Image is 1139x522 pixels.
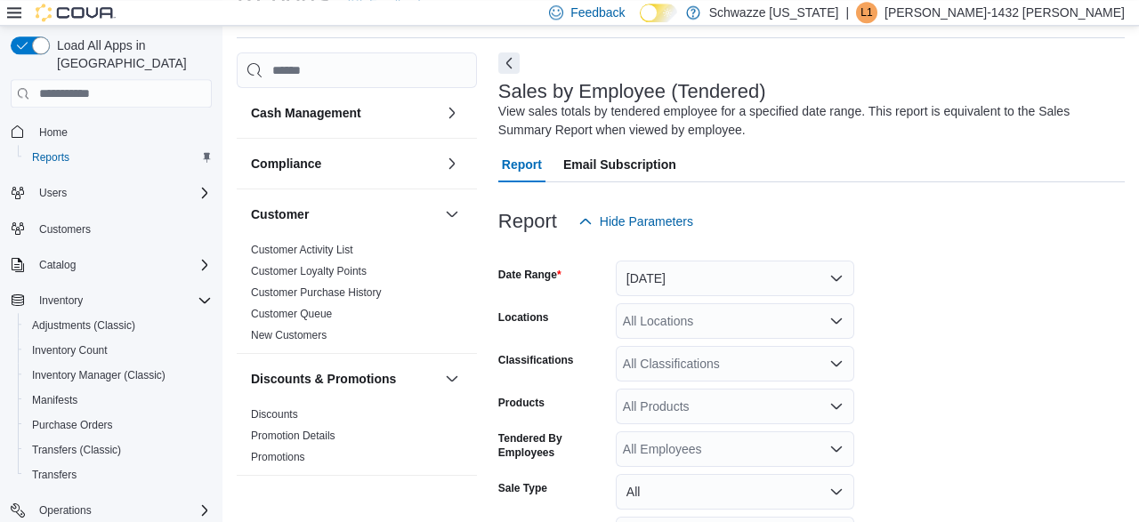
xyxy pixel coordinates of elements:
span: Users [32,182,212,204]
div: Discounts & Promotions [237,404,477,475]
a: Adjustments (Classic) [25,315,142,336]
button: Open list of options [829,357,844,371]
span: Transfers [25,464,212,486]
button: Catalog [4,253,219,277]
button: Inventory [32,290,90,311]
button: Operations [32,500,99,521]
button: Purchase Orders [18,413,219,438]
button: Users [4,181,219,205]
label: Sale Type [498,481,547,495]
button: Compliance [441,153,463,174]
button: Inventory Count [18,338,219,363]
button: Open list of options [829,399,844,414]
a: Customer Activity List [251,244,353,256]
span: Adjustments (Classic) [25,315,212,336]
span: Customer Queue [251,307,332,321]
a: New Customers [251,329,327,341]
button: Cash Management [441,102,463,124]
h3: Customer [251,205,309,223]
button: All [616,474,854,510]
span: Promotions [251,450,305,464]
span: L1 [860,2,872,23]
span: Home [32,120,212,142]
span: Feedback [570,4,625,21]
button: Manifests [18,388,219,413]
a: Customer Loyalty Points [251,265,367,277]
button: Transfers [18,462,219,487]
button: Customer [441,204,463,225]
span: Inventory Count [25,340,212,361]
button: Adjustments (Classic) [18,313,219,338]
a: Customers [32,219,98,240]
button: Discounts & Promotions [441,368,463,389]
img: Cova [36,4,116,21]
button: Reports [18,145,219,170]
span: Purchase Orders [32,418,113,432]
button: Compliance [251,155,438,173]
button: Home [4,118,219,144]
a: Reports [25,147,77,168]
a: Promotions [251,451,305,463]
span: Reports [32,150,69,165]
label: Products [498,396,545,410]
span: Operations [32,500,212,521]
span: Customer Loyalty Points [251,264,367,278]
a: Manifests [25,389,85,411]
span: Promotion Details [251,429,335,443]
span: Transfers [32,468,77,482]
button: Hide Parameters [571,204,700,239]
span: Reports [25,147,212,168]
span: Customer Purchase History [251,285,382,300]
span: Manifests [32,393,77,407]
a: Transfers (Classic) [25,439,128,461]
button: Users [32,182,74,204]
span: Adjustments (Classic) [32,318,135,333]
span: Load All Apps in [GEOGRAPHIC_DATA] [50,36,212,72]
a: Customer Purchase History [251,286,382,299]
span: Transfers (Classic) [25,439,212,461]
a: Home [32,122,75,143]
button: Customers [4,216,219,242]
button: [DATE] [616,261,854,296]
button: Discounts & Promotions [251,370,438,388]
span: Inventory Manager (Classic) [25,365,212,386]
a: Inventory Count [25,340,115,361]
h3: Cash Management [251,104,361,122]
label: Locations [498,310,549,325]
div: Customer [237,239,477,353]
a: Discounts [251,408,298,421]
span: Transfers (Classic) [32,443,121,457]
button: Transfers (Classic) [18,438,219,462]
span: Customer Activity List [251,243,353,257]
div: Lacy-1432 Manning [856,2,877,23]
span: Inventory [39,293,83,308]
span: Inventory [32,290,212,311]
label: Date Range [498,268,561,282]
button: Inventory [4,288,219,313]
span: Home [39,125,68,140]
span: Customers [32,218,212,240]
a: Customer Queue [251,308,332,320]
p: Schwazze [US_STATE] [709,2,839,23]
span: New Customers [251,328,327,342]
button: Catalog [32,254,83,276]
h3: Compliance [251,155,321,173]
input: Dark Mode [640,4,677,22]
label: Tendered By Employees [498,431,609,460]
span: Discounts [251,407,298,422]
div: View sales totals by tendered employee for a specified date range. This report is equivalent to t... [498,102,1116,140]
span: Inventory Count [32,343,108,357]
button: Open list of options [829,314,844,328]
span: Customers [39,222,91,237]
span: Operations [39,503,92,518]
a: Promotion Details [251,430,335,442]
a: Inventory Manager (Classic) [25,365,173,386]
a: Transfers [25,464,84,486]
button: Customer [251,205,438,223]
span: Email Subscription [563,147,676,182]
span: Manifests [25,389,212,411]
p: | [845,2,849,23]
span: Users [39,186,67,200]
span: Catalog [39,258,76,272]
